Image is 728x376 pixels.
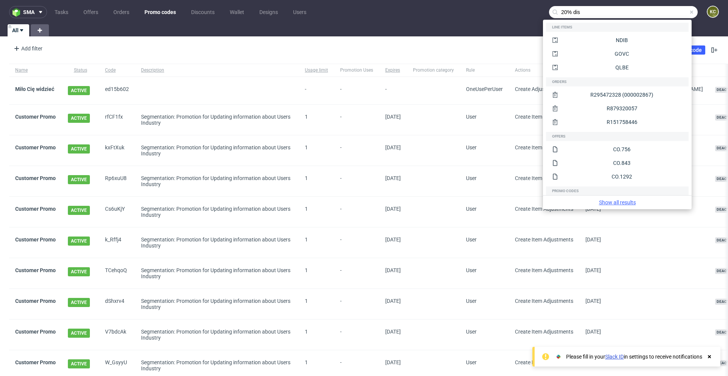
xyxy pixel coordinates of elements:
span: - [340,237,373,249]
span: ACTIVE [68,359,90,368]
a: Offers [79,6,103,18]
span: 1 [305,298,308,304]
span: Expires [385,67,401,74]
span: User [466,175,477,181]
a: Show all results [546,199,689,206]
span: [DATE] [585,298,601,304]
span: Cs6uKjY [105,206,129,218]
span: 1 [305,206,308,212]
div: NDIB [616,36,628,44]
span: Create Item Adjustments [515,175,573,181]
a: Customer Promo [15,359,56,365]
span: [DATE] [385,298,401,304]
img: logo [13,8,23,17]
a: Designs [255,6,282,18]
span: W_GsyyU [105,359,129,371]
span: 1 [305,237,308,243]
a: Miło Cię widzieć [15,86,54,92]
span: ACTIVE [68,298,90,307]
div: R295472328 (000002867) [590,91,653,99]
span: [DATE] [385,144,401,150]
span: ACTIVE [68,267,90,276]
div: QLBE [615,64,629,71]
span: 1 [305,144,308,150]
span: 1 [305,267,308,273]
span: rfCF1fx [105,114,129,126]
span: OneUsePerUser [466,86,503,92]
span: - [340,114,373,126]
span: Promotion Uses [340,67,373,74]
a: Customer Promo [15,298,56,304]
span: [DATE] [385,359,401,365]
span: [DATE] [385,175,401,181]
span: [DATE] [385,237,401,243]
a: Users [289,6,311,18]
span: 1 [305,359,308,365]
div: GOVC [615,50,629,58]
div: Segmentation: Promotion for Updating information about Users Industry [141,267,293,279]
button: sma [9,6,47,18]
a: Customer Promo [15,267,56,273]
div: Segmentation: Promotion for Updating information about Users Industry [141,175,293,187]
span: [DATE] [385,267,401,273]
span: dShxrv4 [105,298,129,310]
span: - [340,144,373,157]
span: - [340,86,373,95]
span: User [466,329,477,335]
span: 1 [305,175,308,181]
span: - [340,329,373,341]
span: Description [141,67,293,74]
span: - [340,175,373,187]
div: Segmentation: Promotion for Updating information about Users Industry [141,237,293,249]
a: Wallet [225,6,249,18]
span: [DATE] [385,114,401,120]
span: ACTIVE [68,206,90,215]
span: ACTIVE [68,237,90,246]
a: Customer Promo [15,237,56,243]
span: Create Item Adjustments [515,298,573,304]
span: [DATE] [385,329,401,335]
a: All [8,24,29,36]
span: - [340,359,373,371]
span: Create Item Adjustments [515,206,573,212]
span: Actions [515,67,573,74]
span: kxFtXuk [105,144,129,157]
span: - [340,206,373,218]
span: ACTIVE [68,144,90,154]
span: ACTIVE [68,175,90,184]
div: R879320057 [607,105,637,112]
span: k_Rffj4 [105,237,129,249]
span: Create Adjustment [515,86,559,92]
span: Create Item Adjustments [515,144,573,150]
div: Segmentation: Promotion for Updating information about Users Industry [141,359,293,371]
div: Segmentation: Promotion for Updating information about Users Industry [141,144,293,157]
span: [DATE] [585,329,601,335]
span: ACTIVE [68,329,90,338]
a: Customer Promo [15,175,56,181]
div: CO.1292 [612,173,632,180]
span: User [466,237,477,243]
span: ACTIVE [68,114,90,123]
div: R151758446 [607,118,637,126]
span: 1 [305,329,308,335]
div: Segmentation: Promotion for Updating information about Users Industry [141,206,293,218]
span: User [466,206,477,212]
span: Create Item Adjustments [515,114,573,120]
span: [DATE] [585,267,601,273]
div: Segmentation: Promotion for Updating information about Users Industry [141,298,293,310]
a: Customer Promo [15,206,56,212]
span: sma [23,9,35,15]
a: Customer Promo [15,114,56,120]
a: Customer Promo [15,144,56,150]
a: Orders [109,6,134,18]
div: CO.756 [613,146,631,153]
div: Offers [546,132,689,141]
span: Code [105,67,129,74]
div: Segmentation: Promotion for Updating information about Users Industry [141,114,293,126]
a: Slack ID [605,354,624,360]
div: Orders [546,77,689,86]
span: - [385,86,401,95]
span: Status [68,67,93,74]
span: Create Item Adjustments [515,359,573,365]
span: V7bdcAk [105,329,129,341]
